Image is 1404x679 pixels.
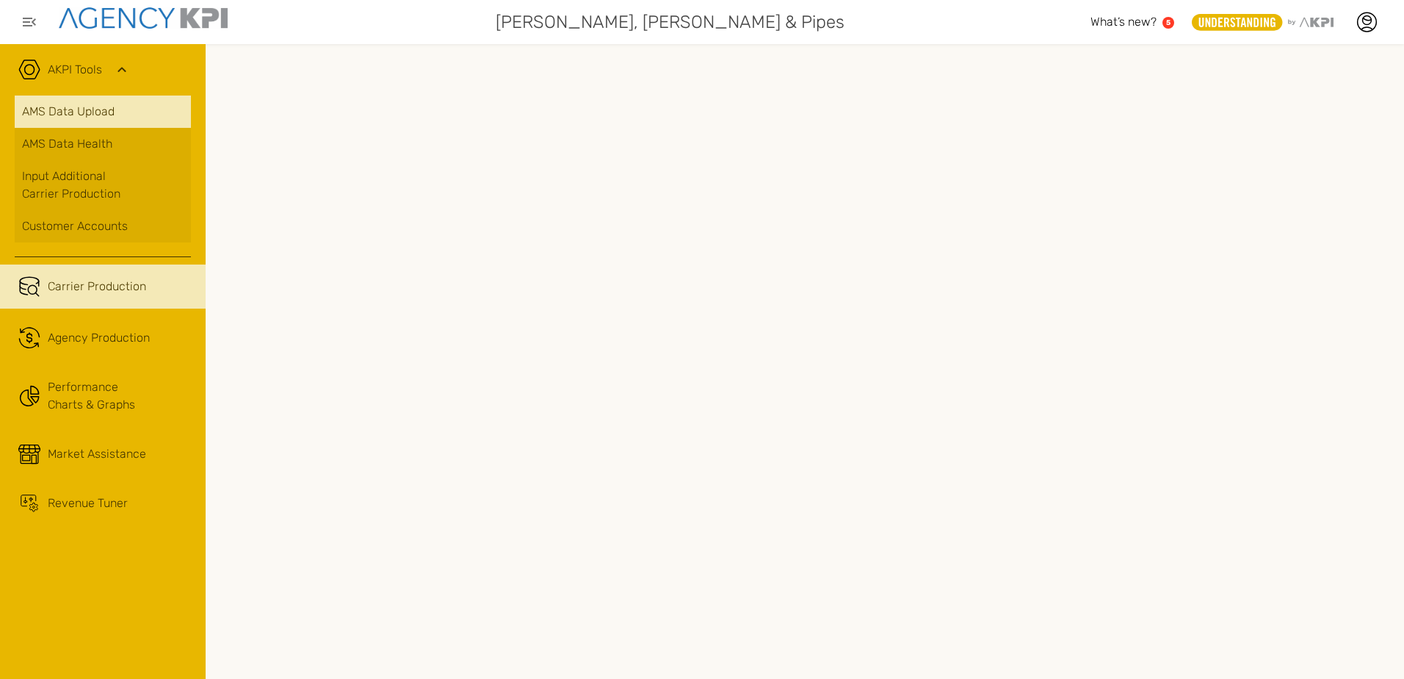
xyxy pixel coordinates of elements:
[22,218,184,235] div: Customer Accounts
[15,128,191,160] a: AMS Data Health
[48,445,146,463] span: Market Assistance
[15,160,191,210] a: Input AdditionalCarrier Production
[22,135,112,153] span: AMS Data Health
[1166,18,1170,26] text: 5
[48,61,102,79] a: AKPI Tools
[59,7,228,29] img: agencykpi-logo-550x69-2d9e3fa8.png
[48,495,128,512] span: Revenue Tuner
[1162,17,1174,29] a: 5
[48,329,150,347] span: Agency Production
[48,278,146,295] span: Carrier Production
[496,9,844,35] span: [PERSON_NAME], [PERSON_NAME] & Pipes
[15,96,191,128] a: AMS Data Upload
[15,210,191,242] a: Customer Accounts
[1090,15,1157,29] span: What’s new?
